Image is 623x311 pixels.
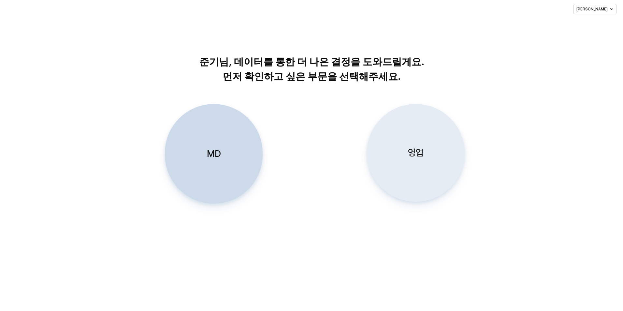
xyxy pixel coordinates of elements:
[145,54,478,84] p: 준기님, 데이터를 통한 더 나은 결정을 도와드릴게요. 먼저 확인하고 싶은 부문을 선택해주세요.
[165,104,263,204] button: MD
[573,4,616,14] button: [PERSON_NAME]
[576,7,608,12] p: [PERSON_NAME]
[207,148,221,160] p: MD
[408,147,424,159] p: 영업
[367,104,465,202] button: 영업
